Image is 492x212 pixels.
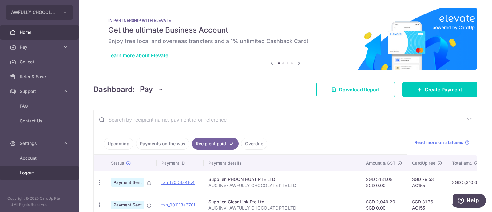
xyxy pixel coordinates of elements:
[415,139,470,146] a: Read more on statuses
[93,84,135,95] h4: Dashboard:
[402,82,477,97] a: Create Payment
[161,180,195,185] a: txn_f70f51a41c4
[192,138,239,150] a: Recipient paid
[20,155,60,161] span: Account
[111,178,144,187] span: Payment Sent
[6,5,73,20] button: AWFULLY CHOCOLATE PTE LTD
[111,160,124,166] span: Status
[20,170,60,176] span: Logout
[208,176,356,182] div: Supplier. PHOON HUAT PTE LTD
[208,182,356,189] p: AUG INV- AWFULLY CHOCOLATE PTE LTD
[412,160,435,166] span: CardUp fee
[20,140,60,146] span: Settings
[339,86,380,93] span: Download Report
[415,139,463,146] span: Read more on statuses
[407,171,447,194] td: SGD 79.53 AC155
[20,74,60,80] span: Refer & Save
[140,84,153,95] span: Pay
[111,201,144,209] span: Payment Sent
[161,202,195,207] a: txn_001113a370f
[361,171,407,194] td: SGD 5,131.08 SGD 0.00
[140,84,164,95] button: Pay
[20,44,60,50] span: Pay
[20,29,60,35] span: Home
[93,8,477,70] img: Renovation banner
[14,4,26,10] span: Help
[366,160,395,166] span: Amount & GST
[452,160,472,166] span: Total amt.
[94,110,462,130] input: Search by recipient name, payment id or reference
[241,138,267,150] a: Overdue
[208,199,356,205] div: Supplier. Clear Link Pte Ltd
[20,103,60,109] span: FAQ
[447,171,488,194] td: SGD 5,210.61
[136,138,189,150] a: Payments on the way
[208,205,356,211] p: AUG INV- AWFULLY CHOCOLATE PTE LTD
[104,138,133,150] a: Upcoming
[20,59,60,65] span: Collect
[204,155,361,171] th: Payment details
[20,118,60,124] span: Contact Us
[11,9,57,15] span: AWFULLY CHOCOLATE PTE LTD
[316,82,395,97] a: Download Report
[157,155,204,171] th: Payment ID
[453,194,486,209] iframe: Opens a widget where you can find more information
[20,88,60,94] span: Support
[108,38,462,45] h6: Enjoy free local and overseas transfers and a 1% unlimited Cashback Card!
[425,86,462,93] span: Create Payment
[108,52,168,58] a: Learn more about Elevate
[108,25,462,35] h5: Get the ultimate Business Account
[108,18,462,23] p: IN PARTNERSHIP WITH ELEVATE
